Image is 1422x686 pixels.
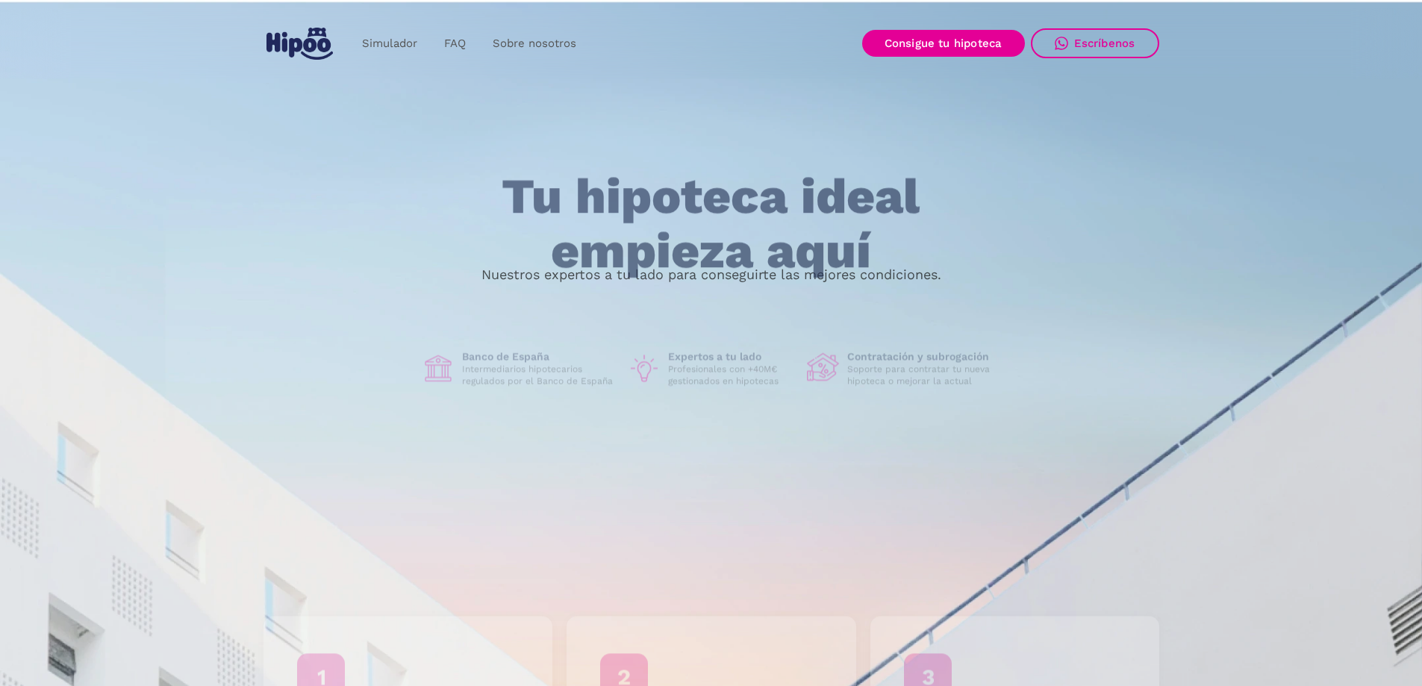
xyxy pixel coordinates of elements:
[668,364,795,387] p: Profesionales con +40M€ gestionados en hipotecas
[349,29,431,58] a: Simulador
[462,350,616,364] h1: Banco de España
[1031,28,1159,58] a: Escríbenos
[1074,37,1135,50] div: Escríbenos
[462,364,616,387] p: Intermediarios hipotecarios regulados por el Banco de España
[847,364,1001,387] p: Soporte para contratar tu nueva hipoteca o mejorar la actual
[862,30,1025,57] a: Consigue tu hipoteca
[481,269,941,281] p: Nuestros expertos a tu lado para conseguirte las mejores condiciones.
[479,29,590,58] a: Sobre nosotros
[668,350,795,364] h1: Expertos a tu lado
[263,22,337,66] a: home
[431,29,479,58] a: FAQ
[428,170,994,278] h1: Tu hipoteca ideal empieza aquí
[847,350,1001,364] h1: Contratación y subrogación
